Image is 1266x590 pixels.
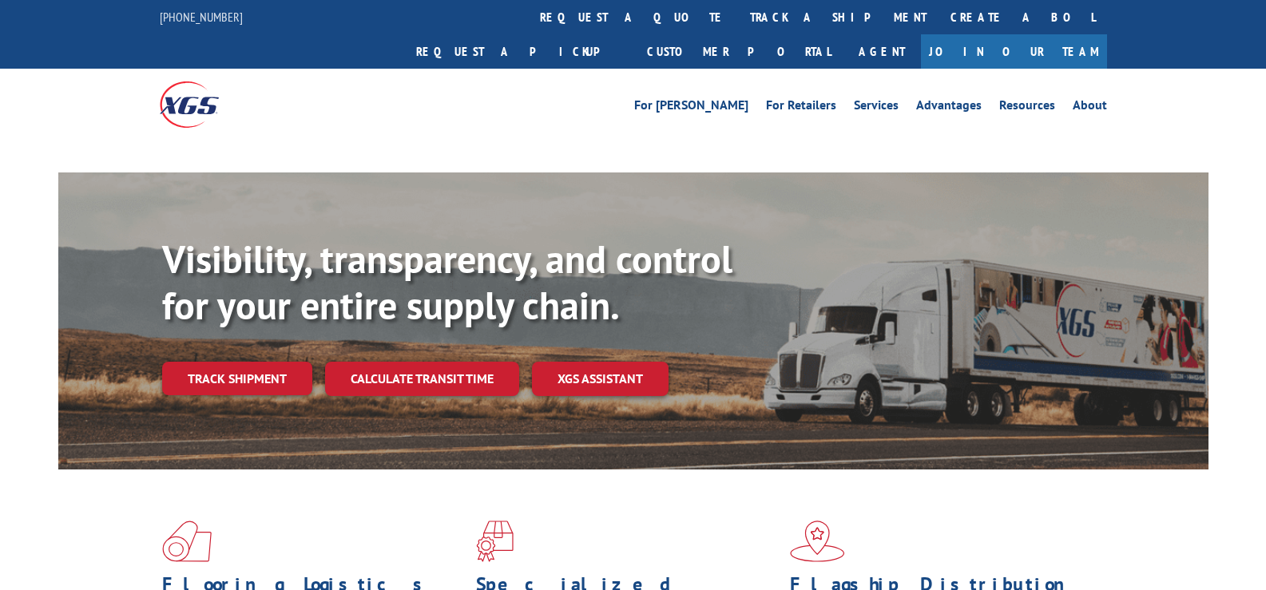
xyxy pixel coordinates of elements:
a: Track shipment [162,362,312,395]
img: xgs-icon-focused-on-flooring-red [476,521,514,562]
a: Join Our Team [921,34,1107,69]
a: Agent [843,34,921,69]
a: For Retailers [766,99,836,117]
a: Customer Portal [635,34,843,69]
a: [PHONE_NUMBER] [160,9,243,25]
a: XGS ASSISTANT [532,362,669,396]
a: Advantages [916,99,982,117]
img: xgs-icon-flagship-distribution-model-red [790,521,845,562]
a: Request a pickup [404,34,635,69]
a: Calculate transit time [325,362,519,396]
a: Services [854,99,899,117]
img: xgs-icon-total-supply-chain-intelligence-red [162,521,212,562]
a: Resources [999,99,1055,117]
a: For [PERSON_NAME] [634,99,748,117]
a: About [1073,99,1107,117]
b: Visibility, transparency, and control for your entire supply chain. [162,234,732,330]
